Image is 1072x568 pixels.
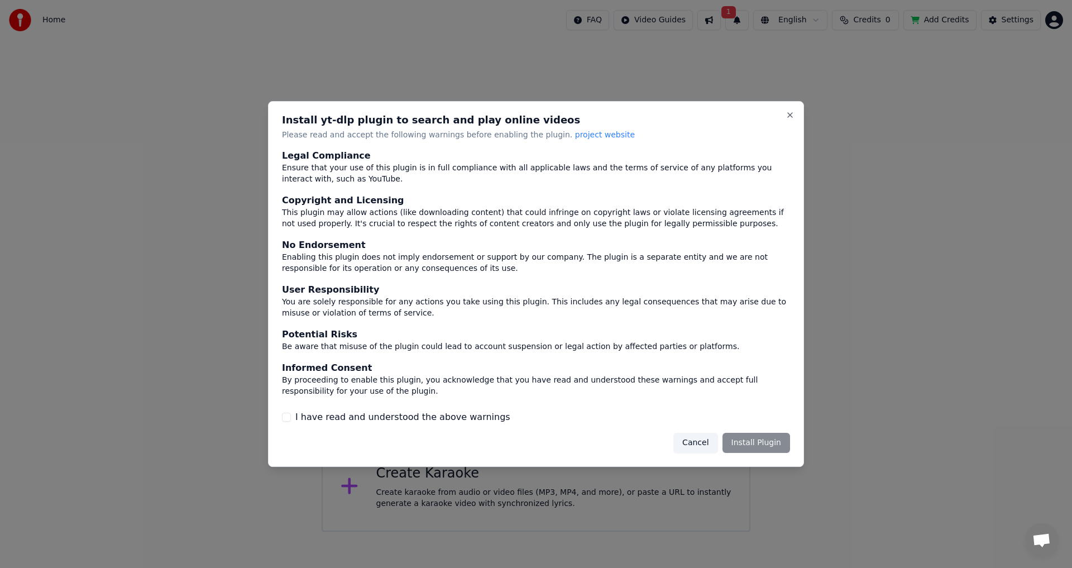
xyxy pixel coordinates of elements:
[575,130,635,139] span: project website
[282,239,790,252] div: No Endorsement
[282,297,790,319] div: You are solely responsible for any actions you take using this plugin. This includes any legal co...
[282,252,790,275] div: Enabling this plugin does not imply endorsement or support by our company. The plugin is a separa...
[282,163,790,185] div: Ensure that your use of this plugin is in full compliance with all applicable laws and the terms ...
[282,115,790,125] h2: Install yt-dlp plugin to search and play online videos
[282,283,790,297] div: User Responsibility
[282,208,790,230] div: This plugin may allow actions (like downloading content) that could infringe on copyright laws or...
[282,361,790,375] div: Informed Consent
[282,194,790,208] div: Copyright and Licensing
[673,433,717,453] button: Cancel
[282,375,790,397] div: By proceeding to enable this plugin, you acknowledge that you have read and understood these warn...
[282,150,790,163] div: Legal Compliance
[295,411,510,424] label: I have read and understood the above warnings
[282,130,790,141] p: Please read and accept the following warnings before enabling the plugin.
[282,341,790,352] div: Be aware that misuse of the plugin could lead to account suspension or legal action by affected p...
[282,328,790,341] div: Potential Risks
